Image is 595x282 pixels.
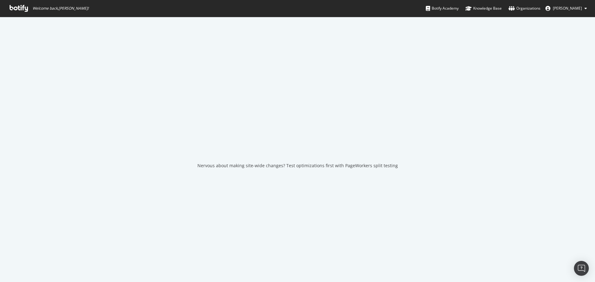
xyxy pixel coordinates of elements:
[33,6,89,11] span: Welcome back, [PERSON_NAME] !
[553,6,582,11] span: Bill Elward
[540,3,592,13] button: [PERSON_NAME]
[197,163,398,169] div: Nervous about making site-wide changes? Test optimizations first with PageWorkers split testing
[275,130,320,153] div: animation
[509,5,540,11] div: Organizations
[426,5,459,11] div: Botify Academy
[465,5,502,11] div: Knowledge Base
[574,261,589,276] div: Open Intercom Messenger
